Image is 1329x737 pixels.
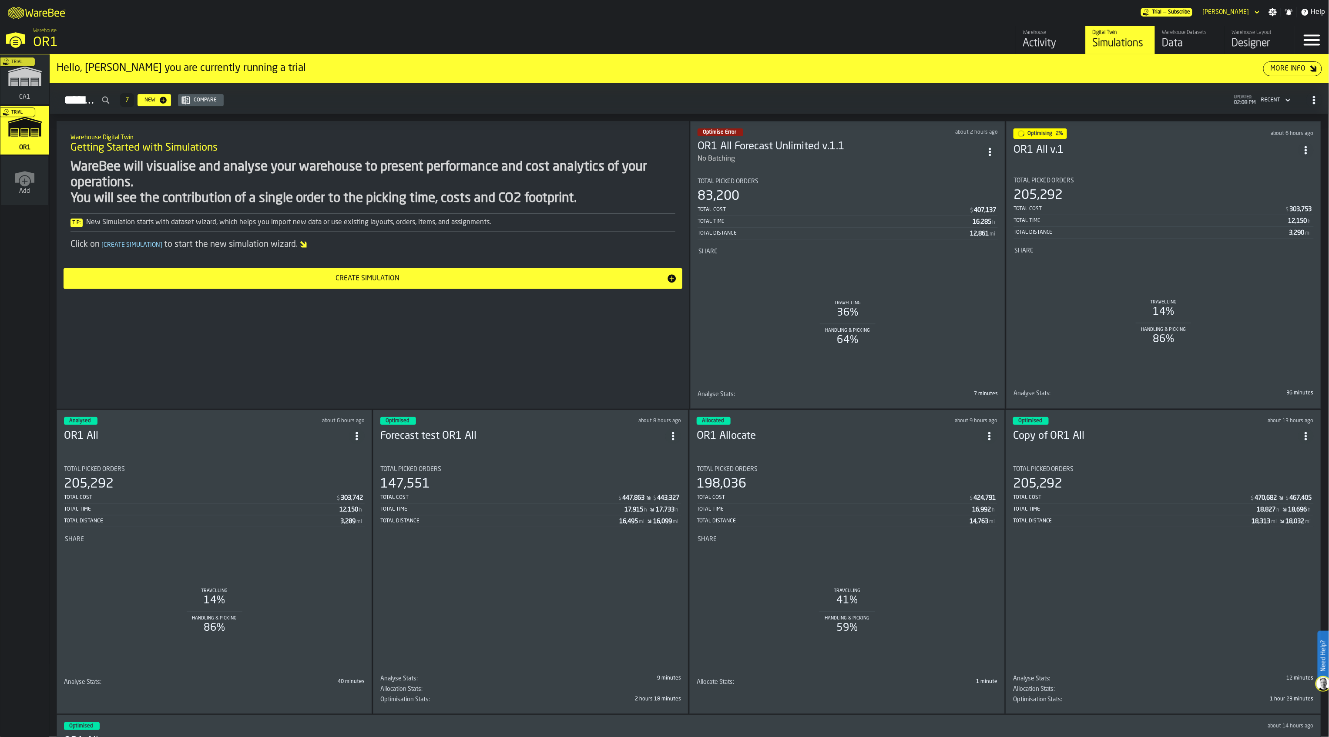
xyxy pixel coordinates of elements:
span: Help [1311,7,1326,17]
div: No Batching [698,154,982,164]
span: Analyse Stats: [698,391,735,398]
span: ] [160,242,162,248]
div: OR1 [33,35,268,50]
div: 41% [834,594,860,608]
span: Share [698,536,717,543]
button: button-More Info [1263,61,1322,76]
div: Title [1014,247,1313,254]
div: Stat Value [1289,506,1307,513]
a: link-to-/wh/i/02d92962-0f11-4133-9763-7cb092bceeef/simulations [1085,26,1155,54]
div: stat-Analyse Stats: [1014,390,1314,400]
div: Warehouse Layout [1232,30,1287,36]
div: stat-Total Picked Orders [1014,177,1314,239]
span: 1,871,700 [380,696,681,707]
span: Share [1014,247,1034,254]
div: Title [697,679,846,686]
a: link-to-/wh/i/02d92962-0f11-4133-9763-7cb092bceeef/pricing/ [1141,8,1192,17]
div: status-3 2 [380,417,416,425]
div: Create Simulation [69,273,667,284]
h3: Copy of OR1 All [1013,429,1298,443]
span: h [992,219,995,225]
div: Click on to start the new simulation wizard. [70,239,675,251]
span: Analysed [69,418,91,424]
span: mi [1306,519,1311,525]
span: Share [698,248,718,255]
div: Stat Value [340,518,356,525]
span: 1,871,700 [1013,696,1314,707]
div: Travelling [201,588,228,594]
span: h [992,507,995,513]
div: Total Cost [1013,495,1250,501]
div: 83,200 [698,188,739,204]
div: Title [64,679,213,686]
span: h [1308,219,1311,225]
div: Title [1013,686,1162,693]
div: Stat Value [1252,518,1271,525]
div: Travelling [834,588,860,594]
button: button-Compare [178,94,224,106]
div: Title [380,686,529,693]
div: Stat Value [1255,495,1277,501]
div: Designer [1232,37,1287,50]
div: Title [1014,390,1162,397]
section: card-SimulationDashboardCard-optimised [1013,459,1314,707]
div: stat- [381,536,680,673]
span: Optimise Error [703,130,736,135]
div: Total Distance [697,518,970,524]
div: Digital Twin [1093,30,1148,36]
span: Total Picked Orders [1013,466,1074,473]
span: Total Picked Orders [380,466,441,473]
section: card-SimulationDashboardCard-optimised [380,459,681,707]
div: Stat Value [974,207,996,214]
div: Stat Value [653,518,672,525]
div: stat-Optimisation Stats: [380,696,681,707]
span: mi [989,519,995,525]
div: Title [380,696,529,703]
div: Stat Value [970,230,989,237]
div: stat-Share [65,536,364,677]
div: 205,292 [1014,188,1063,203]
div: Total Cost [64,495,336,501]
div: Handling & Picking [825,616,869,621]
div: stat-Analyse Stats: [380,675,681,686]
span: h [675,507,678,513]
div: Title [698,391,846,398]
div: ItemListCard-DashboardItemContainer [1006,410,1321,714]
span: Total Picked Orders [697,466,758,473]
div: Total Distance [1014,229,1289,236]
div: Stat Value [1289,218,1307,225]
label: button-toggle-Help [1297,7,1329,17]
label: button-toggle-Notifications [1281,8,1297,17]
a: link-to-/wh/i/02d92962-0f11-4133-9763-7cb092bceeef/designer [1225,26,1294,54]
div: Title [1013,675,1162,682]
div: stat-Share [698,248,997,389]
div: Total Distance [698,230,970,236]
div: Total Distance [1013,518,1252,524]
div: Total Time [698,219,973,225]
div: Stat Value [1289,229,1305,236]
div: Menu Subscription [1141,8,1192,17]
div: ItemListCard- [57,121,689,409]
h2: button-Simulations [50,83,1329,114]
div: status-3 2 [64,417,97,425]
div: Title [697,466,997,473]
div: status-1 2 [1014,128,1067,139]
div: Compare [190,97,220,103]
div: Stat Value [624,506,643,513]
span: mi [1272,519,1277,525]
span: Create Simulation [100,242,164,248]
div: Title [1013,466,1314,473]
div: stat-Total Picked Orders [380,466,681,527]
span: Share [65,536,84,543]
div: Stat Value [970,518,988,525]
span: 02:08 PM [1234,100,1256,106]
div: New [141,97,159,103]
div: Stat Value [1290,495,1312,501]
div: Total Cost [697,495,969,501]
div: Title [380,466,681,473]
section: card-SimulationDashboardCard-optimising [1014,170,1314,400]
div: Updated: 10/10/2025, 8:14:13 AM Created: 10/10/2025, 5:19:00 AM [232,418,365,424]
div: 147,551 [380,476,430,492]
div: status-2 2 [698,128,743,136]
